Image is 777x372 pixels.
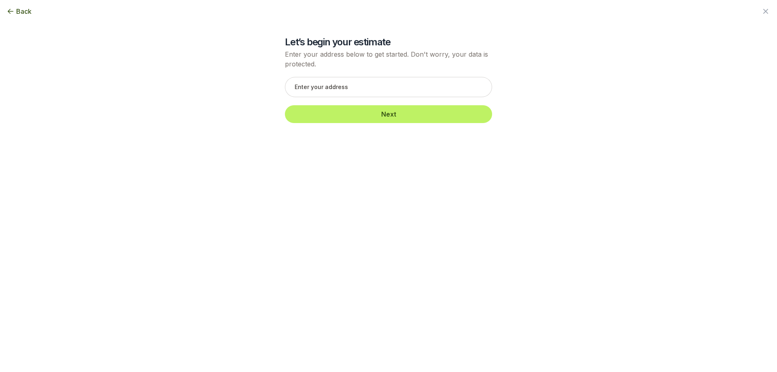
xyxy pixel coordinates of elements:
input: Enter your address [285,77,492,97]
p: Enter your address below to get started. Don't worry, your data is protected. [285,49,492,69]
button: Next [285,105,492,123]
span: Back [16,6,32,16]
button: Back [6,6,32,16]
h2: Let’s begin your estimate [285,36,492,49]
